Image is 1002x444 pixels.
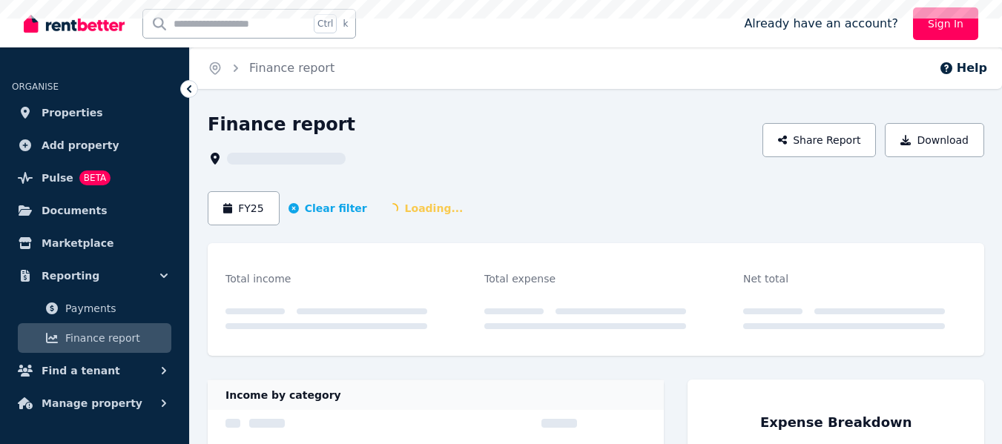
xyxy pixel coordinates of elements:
[42,362,120,380] span: Find a tenant
[225,270,427,288] div: Total income
[79,170,111,185] span: BETA
[18,294,171,323] a: Payments
[744,15,898,33] span: Already have an account?
[42,267,99,285] span: Reporting
[42,169,73,187] span: Pulse
[913,7,978,40] a: Sign In
[12,98,177,127] a: Properties
[65,329,165,347] span: Finance report
[762,123,877,157] button: Share Report
[12,163,177,193] a: PulseBETA
[12,388,177,418] button: Manage property
[12,356,177,385] button: Find a tenant
[12,82,59,92] span: ORGANISE
[208,113,355,136] h1: Finance report
[12,130,177,160] a: Add property
[760,412,912,433] div: Expense Breakdown
[939,59,987,77] button: Help
[42,202,108,219] span: Documents
[885,123,984,157] button: Download
[12,261,177,291] button: Reporting
[289,201,367,216] button: Clear filter
[343,18,348,30] span: k
[484,270,686,288] div: Total expense
[42,394,142,412] span: Manage property
[18,323,171,353] a: Finance report
[249,61,334,75] a: Finance report
[24,13,125,35] img: RentBetter
[42,234,113,252] span: Marketplace
[42,104,103,122] span: Properties
[314,14,337,33] span: Ctrl
[743,270,945,288] div: Net total
[12,196,177,225] a: Documents
[208,380,664,410] div: Income by category
[42,136,119,154] span: Add property
[376,195,475,222] span: Loading...
[190,47,352,89] nav: Breadcrumb
[208,191,280,225] button: FY25
[65,299,165,317] span: Payments
[12,228,177,258] a: Marketplace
